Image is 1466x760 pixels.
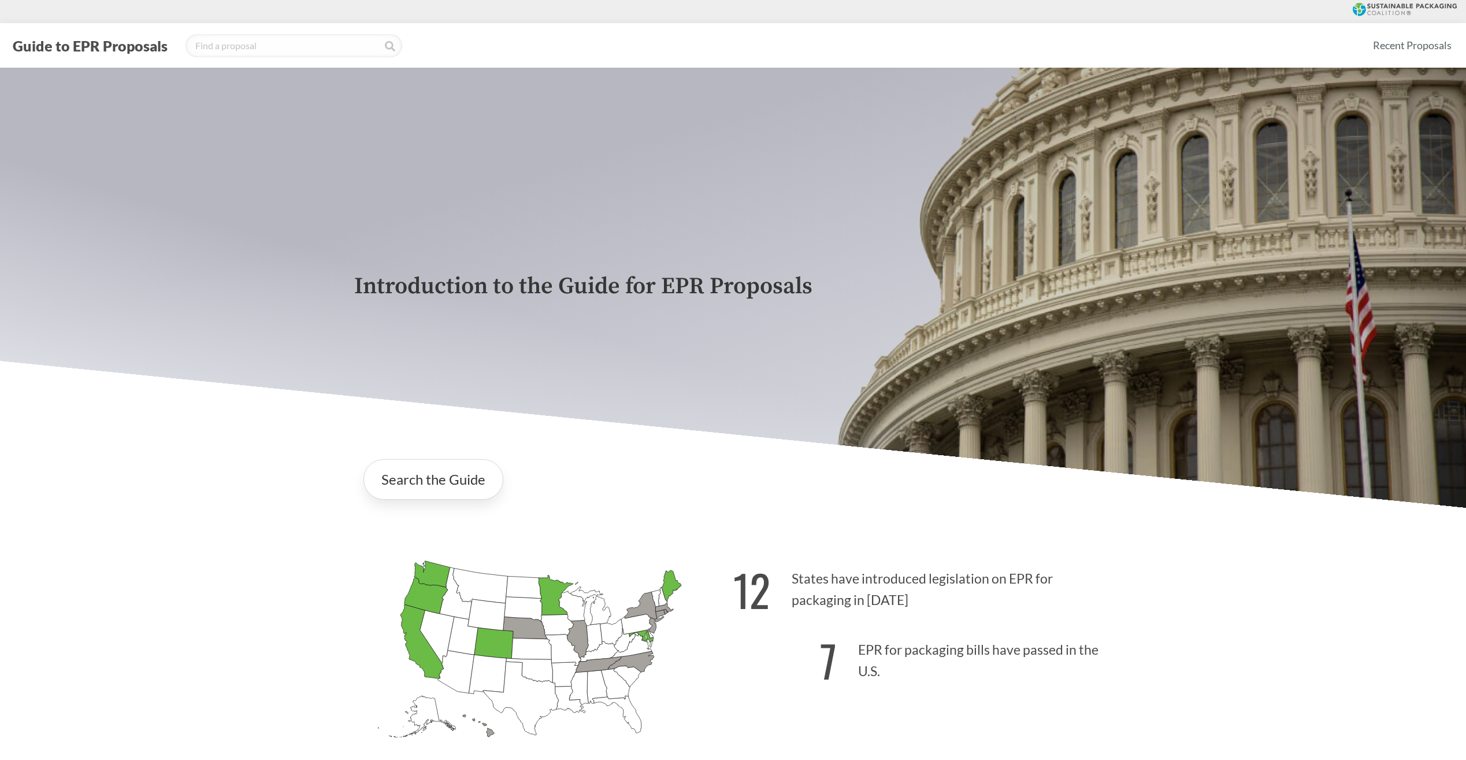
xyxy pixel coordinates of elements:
input: Find a proposal [185,34,402,57]
strong: 12 [733,558,770,622]
p: Introduction to the Guide for EPR Proposals [354,274,1112,300]
a: Recent Proposals [1368,32,1457,58]
a: Search the Guide [363,459,503,500]
strong: 7 [820,628,837,692]
p: States have introduced legislation on EPR for packaging in [DATE] [733,551,1112,622]
button: Guide to EPR Proposals [9,36,171,55]
p: EPR for packaging bills have passed in the U.S. [733,622,1112,693]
